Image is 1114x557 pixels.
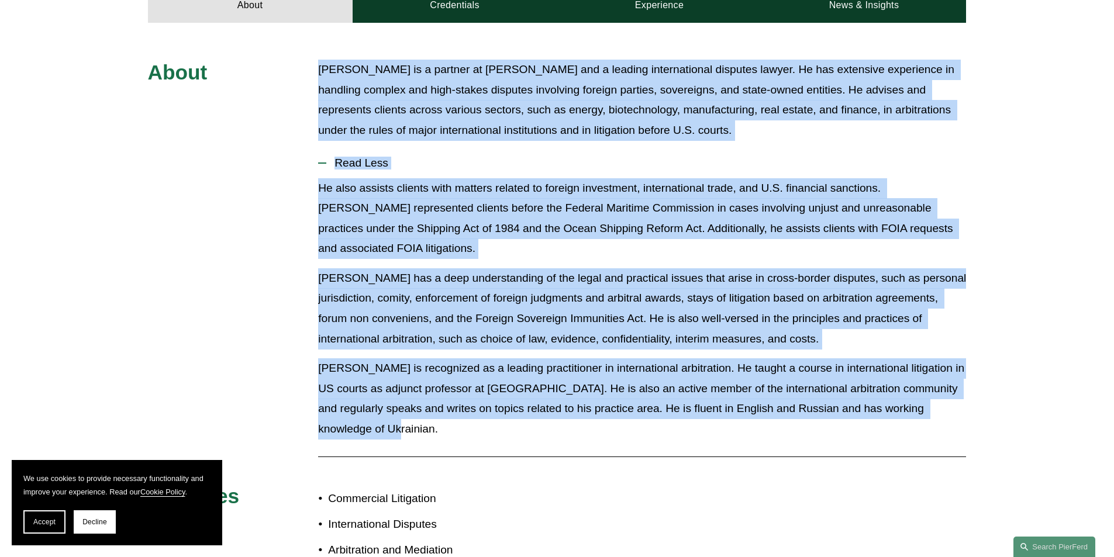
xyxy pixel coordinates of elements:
span: About [148,61,208,84]
p: [PERSON_NAME] has a deep understanding of the legal and practical issues that arise in cross-bord... [318,268,966,349]
div: Read Less [318,178,966,448]
button: Read Less [318,148,966,178]
span: Read Less [326,157,966,169]
p: International Disputes [328,514,557,535]
button: Accept [23,510,65,534]
p: He also assists clients with matters related to foreign investment, international trade, and U.S.... [318,178,966,259]
section: Cookie banner [12,460,222,545]
p: We use cookies to provide necessary functionality and improve your experience. Read our . [23,472,211,499]
p: Commercial Litigation [328,489,557,509]
a: Search this site [1013,537,1095,557]
span: Decline [82,518,107,526]
a: Cookie Policy [140,487,185,496]
span: Accept [33,518,56,526]
button: Decline [74,510,116,534]
p: [PERSON_NAME] is recognized as a leading practitioner in international arbitration. He taught a c... [318,358,966,439]
p: [PERSON_NAME] is a partner at [PERSON_NAME] and a leading international disputes lawyer. He has e... [318,60,966,140]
